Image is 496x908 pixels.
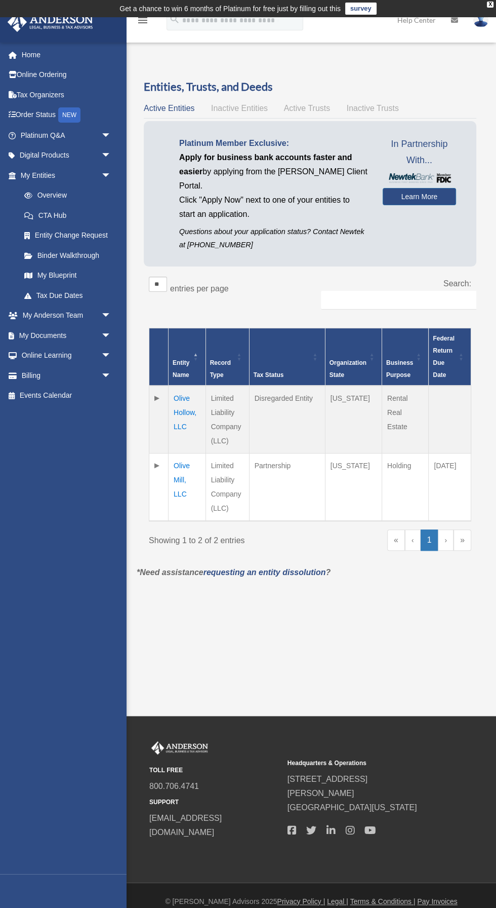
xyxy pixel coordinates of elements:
th: Record Type: Activate to sort [205,328,249,386]
small: SUPPORT [149,797,280,808]
span: Record Type [210,359,231,379]
span: Active Trusts [284,104,330,112]
a: Last [453,529,471,551]
td: Rental Real Estate [382,386,428,453]
div: © [PERSON_NAME] Advisors 2025 [127,895,496,908]
h3: Entities, Trusts, and Deeds [144,79,476,95]
td: Limited Liability Company (LLC) [205,453,249,521]
a: Home [7,45,127,65]
a: requesting an entity dissolution [203,568,326,577]
span: Business Purpose [386,359,413,379]
i: search [169,14,180,25]
td: Olive Mill, LLC [169,453,206,521]
p: Platinum Member Exclusive: [179,136,367,150]
span: arrow_drop_down [101,145,121,166]
div: Get a chance to win 6 months of Platinum for free just by filling out this [119,3,341,15]
a: menu [137,18,149,26]
a: Overview [14,185,116,206]
a: Billingarrow_drop_down [7,365,127,386]
th: Entity Name: Activate to invert sorting [169,328,206,386]
a: [EMAIL_ADDRESS][DOMAIN_NAME] [149,814,222,837]
th: Federal Return Due Date: Activate to sort [429,328,471,386]
img: User Pic [473,13,488,27]
span: arrow_drop_down [101,125,121,146]
a: Learn More [383,188,456,205]
a: Previous [405,529,421,551]
span: Active Entities [144,104,194,112]
label: Search: [443,279,471,288]
span: Entity Name [173,359,189,379]
a: First [387,529,405,551]
a: Terms & Conditions | [350,897,416,905]
a: survey [345,3,377,15]
td: [US_STATE] [325,386,382,453]
span: arrow_drop_down [101,325,121,346]
i: menu [137,14,149,26]
a: Tax Organizers [7,85,127,105]
a: Order StatusNEW [7,105,127,126]
a: 800.706.4741 [149,782,199,790]
a: [GEOGRAPHIC_DATA][US_STATE] [287,803,417,812]
a: My Entitiesarrow_drop_down [7,165,121,185]
a: Events Calendar [7,386,127,406]
td: [US_STATE] [325,453,382,521]
a: My Blueprint [14,266,121,286]
a: Online Learningarrow_drop_down [7,346,127,366]
a: My Documentsarrow_drop_down [7,325,127,346]
span: arrow_drop_down [101,365,121,386]
td: Disregarded Entity [249,386,325,453]
label: entries per page [170,284,229,293]
div: NEW [58,107,80,123]
th: Tax Status: Activate to sort [249,328,325,386]
p: by applying from the [PERSON_NAME] Client Portal. [179,150,367,193]
span: Inactive Trusts [347,104,399,112]
th: Organization State: Activate to sort [325,328,382,386]
div: Showing 1 to 2 of 2 entries [149,529,303,548]
a: Online Ordering [7,65,127,85]
a: CTA Hub [14,205,121,225]
th: Business Purpose: Activate to sort [382,328,428,386]
span: In Partnership With... [383,136,456,168]
td: [DATE] [429,453,471,521]
a: Privacy Policy | [277,897,325,905]
p: Click "Apply Now" next to one of your entities to start an application. [179,193,367,221]
img: NewtekBankLogoSM.png [388,173,451,182]
a: Tax Due Dates [14,285,121,306]
span: Inactive Entities [211,104,268,112]
em: *Need assistance ? [137,568,330,577]
a: [STREET_ADDRESS][PERSON_NAME] [287,775,367,798]
small: TOLL FREE [149,765,280,776]
span: Federal Return Due Date [433,335,454,379]
img: Anderson Advisors Platinum Portal [149,741,210,754]
td: Holding [382,453,428,521]
a: Legal | [327,897,348,905]
a: Next [438,529,453,551]
td: Olive Hollow, LLC [169,386,206,453]
a: My Anderson Teamarrow_drop_down [7,306,127,326]
span: arrow_drop_down [101,165,121,186]
a: 1 [421,529,438,551]
span: Tax Status [254,371,284,379]
td: Partnership [249,453,325,521]
td: Limited Liability Company (LLC) [205,386,249,453]
a: Pay Invoices [417,897,457,905]
span: arrow_drop_down [101,306,121,326]
p: Questions about your application status? Contact Newtek at [PHONE_NUMBER] [179,225,367,251]
a: Digital Productsarrow_drop_down [7,145,127,166]
small: Headquarters & Operations [287,758,419,769]
a: Entity Change Request [14,225,121,246]
a: Platinum Q&Aarrow_drop_down [7,125,127,145]
span: Organization State [329,359,366,379]
a: Binder Walkthrough [14,245,121,266]
img: Anderson Advisors Platinum Portal [5,12,96,32]
div: close [487,2,493,8]
span: Apply for business bank accounts faster and easier [179,153,352,176]
span: arrow_drop_down [101,346,121,366]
